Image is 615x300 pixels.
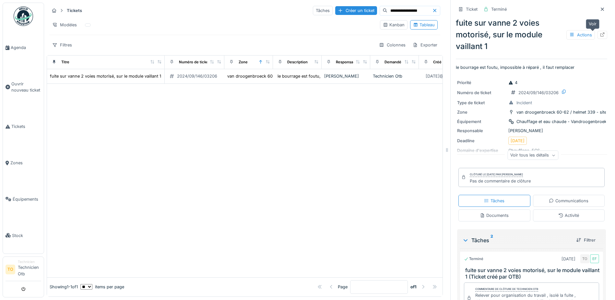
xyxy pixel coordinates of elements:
[11,81,41,93] span: Ouvrir nouveau ticket
[324,73,368,79] div: [PERSON_NAME]
[373,73,416,79] div: Technicien Otb
[14,6,33,26] img: Badge_color-CXgf-gQk.svg
[470,178,531,184] div: Pas de commentaire de clôture
[457,100,506,106] div: Type de ticket
[11,123,41,130] span: Tickets
[518,90,559,96] div: 2024/09/146/03206
[516,119,613,125] div: Chauffage et eau chaude - Vandroogenbroek 62
[13,196,41,202] span: Équipements
[376,40,408,50] div: Colonnes
[457,90,506,96] div: Numéro de ticket
[12,232,41,239] span: Stock
[6,259,41,281] a: TO TechnicienTechnicien Otb
[6,265,15,274] li: TO
[507,151,558,160] div: Voir tous les détails
[464,256,483,262] div: Terminé
[491,236,493,244] sup: 2
[3,217,44,254] a: Stock
[3,145,44,181] a: Zones
[336,59,359,65] div: Responsable
[177,73,217,79] div: 2024/09/146/03206
[80,284,124,290] div: items per page
[558,212,579,219] div: Activité
[3,30,44,66] a: Agenda
[239,59,248,65] div: Zone
[3,181,44,217] a: Équipements
[18,259,41,280] li: Technicien Otb
[462,236,571,244] div: Tâches
[562,256,575,262] div: [DATE]
[508,80,517,86] div: 4
[586,19,599,29] div: Voir
[287,59,308,65] div: Description
[516,100,532,106] div: Incident
[456,64,607,70] p: le bourrage est foutu, impossible à réparé , il faut remplacer
[3,66,44,108] a: Ouvrir nouveau ticket
[426,73,461,79] div: [DATE] @ 15:52:34
[457,80,506,86] div: Priorité
[549,198,588,204] div: Communications
[511,138,525,144] div: [DATE]
[413,22,435,28] div: Tableau
[278,73,370,79] div: le bourrage est foutu, impossible à réparé , il...
[516,109,607,115] div: van droogenbroeck 60-62 / helmet 339 - site
[338,284,348,290] div: Page
[457,128,606,134] div: [PERSON_NAME]
[11,44,41,51] span: Agenda
[574,236,598,244] div: Filtrer
[64,7,85,14] strong: Tickets
[50,73,161,79] div: fuite sur vanne 2 voies motorisé, sur le module vaillant 1
[410,40,440,50] div: Exporter
[227,73,317,79] div: van droogenbroeck 60-62 / helmet 339 - site
[61,59,69,65] div: Titre
[313,6,333,15] div: Tâches
[566,30,595,40] div: Actions
[480,212,509,219] div: Documents
[457,138,506,144] div: Deadline
[475,287,538,292] div: Commentaire de clôture de Technicien Otb
[3,108,44,145] a: Tickets
[10,160,41,166] span: Zones
[457,109,506,115] div: Zone
[49,20,80,30] div: Modèles
[50,284,78,290] div: Showing 1 - 1 of 1
[491,6,507,12] div: Terminé
[335,6,377,15] div: Créer un ticket
[383,22,405,28] div: Kanban
[466,6,478,12] div: Ticket
[384,59,408,65] div: Demandé par
[179,59,210,65] div: Numéro de ticket
[18,259,41,264] div: Technicien
[457,128,506,134] div: Responsable
[465,267,600,280] h3: fuite sur vanne 2 voies motorisé, sur le module vaillant 1 (Ticket créé par OTB)
[410,284,417,290] strong: of 1
[456,17,607,52] div: fuite sur vanne 2 voies motorisé, sur le module vaillant 1
[590,254,599,263] div: EF
[433,59,446,65] div: Créé le
[470,172,523,177] div: Clôturé le [DATE] par [PERSON_NAME]
[484,198,504,204] div: Tâches
[580,254,589,263] div: TO
[457,119,506,125] div: Équipement
[49,40,75,50] div: Filtres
